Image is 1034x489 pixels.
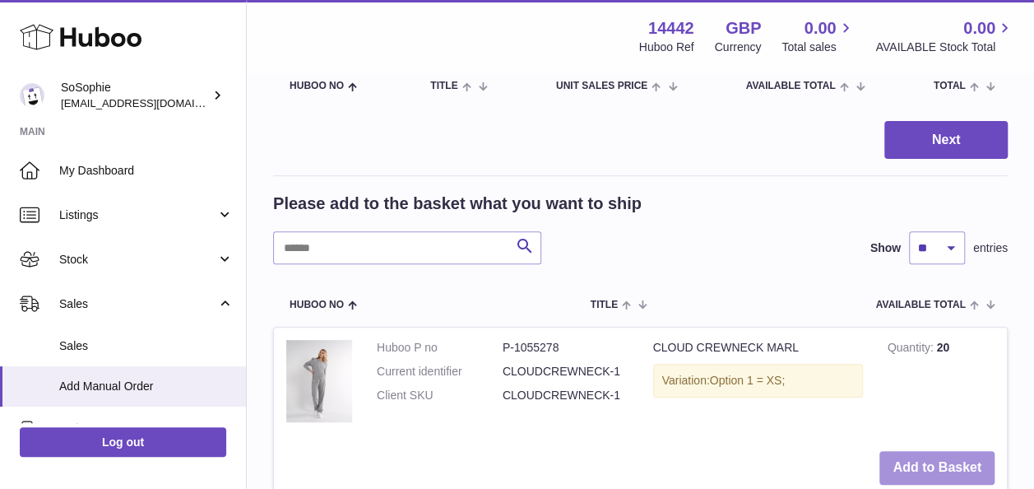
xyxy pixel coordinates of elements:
[430,81,457,91] span: Title
[875,17,1014,55] a: 0.00 AVAILABLE Stock Total
[59,421,216,436] span: Orders
[59,379,234,394] span: Add Manual Order
[290,81,344,91] span: Huboo no
[641,328,875,439] td: CLOUD CREWNECK MARL
[377,340,503,356] dt: Huboo P no
[503,388,628,403] dd: CLOUDCREWNECK-1
[934,81,966,91] span: Total
[591,300,618,310] span: Title
[710,374,785,387] span: Option 1 = XS;
[61,96,242,109] span: [EMAIL_ADDRESS][DOMAIN_NAME]
[290,300,344,310] span: Huboo no
[876,300,966,310] span: AVAILABLE Total
[879,451,995,485] button: Add to Basket
[745,81,835,91] span: AVAILABLE Total
[503,340,628,356] dd: P-1055278
[888,341,937,358] strong: Quantity
[648,17,694,40] strong: 14442
[973,240,1008,256] span: entries
[20,83,44,108] img: internalAdmin-14442@internal.huboo.com
[59,252,216,268] span: Stock
[59,163,234,179] span: My Dashboard
[870,240,901,256] label: Show
[59,338,234,354] span: Sales
[804,17,837,40] span: 0.00
[61,80,209,111] div: SoSophie
[286,340,352,422] img: CLOUD CREWNECK MARL
[59,207,216,223] span: Listings
[726,17,761,40] strong: GBP
[377,388,503,403] dt: Client SKU
[556,81,647,91] span: Unit Sales Price
[503,364,628,380] dd: CLOUDCREWNECK-1
[884,121,1008,160] button: Next
[781,17,855,55] a: 0.00 Total sales
[20,427,226,457] a: Log out
[875,328,1007,439] td: 20
[715,40,762,55] div: Currency
[875,40,1014,55] span: AVAILABLE Stock Total
[59,296,216,312] span: Sales
[653,364,863,398] div: Variation:
[781,40,855,55] span: Total sales
[639,40,694,55] div: Huboo Ref
[273,193,642,215] h2: Please add to the basket what you want to ship
[377,364,503,380] dt: Current identifier
[963,17,995,40] span: 0.00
